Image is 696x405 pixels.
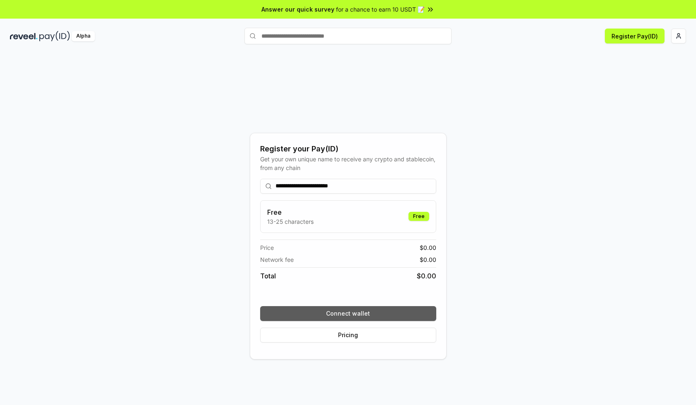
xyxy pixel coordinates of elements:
button: Pricing [260,328,436,343]
span: $ 0.00 [420,243,436,252]
img: pay_id [39,31,70,41]
button: Register Pay(ID) [605,29,665,43]
button: Connect wallet [260,306,436,321]
span: Total [260,271,276,281]
div: Free [408,212,429,221]
div: Alpha [72,31,95,41]
span: Answer our quick survey [261,5,334,14]
span: Network fee [260,255,294,264]
span: Price [260,243,274,252]
p: 13-25 characters [267,217,314,226]
div: Get your own unique name to receive any crypto and stablecoin, from any chain [260,155,436,172]
span: $ 0.00 [420,255,436,264]
img: reveel_dark [10,31,38,41]
h3: Free [267,207,314,217]
span: $ 0.00 [417,271,436,281]
div: Register your Pay(ID) [260,143,436,155]
span: for a chance to earn 10 USDT 📝 [336,5,425,14]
